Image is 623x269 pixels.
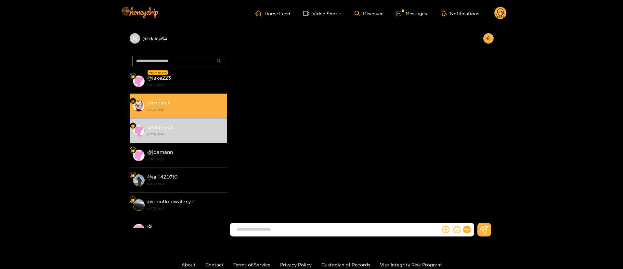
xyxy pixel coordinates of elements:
[303,10,342,16] a: Video Shorts
[133,100,145,112] img: conversation
[147,223,152,229] strong: @
[131,149,135,153] img: Fan Level
[148,70,168,75] div: New message
[440,10,481,17] button: Notifications
[147,100,171,105] strong: @ rooinek
[280,262,312,267] a: Privacy Policy
[255,10,265,16] span: home
[205,262,224,267] a: Contact
[147,75,171,81] strong: @ jake223
[131,99,135,103] img: Fan Level
[133,174,145,186] img: conversation
[216,59,221,64] span: search
[147,149,173,155] strong: @ jdamann
[147,107,224,113] strong: [DATE] 12:50
[133,150,145,161] img: conversation
[380,262,442,267] a: Visa Integrity Risk Program
[321,262,370,267] a: Custodian of Records
[132,35,138,41] span: user
[486,36,491,41] span: arrow-left
[147,82,224,88] strong: [DATE] 05:05
[355,11,383,16] a: Discover
[131,198,135,202] img: Fan Level
[303,10,312,16] span: video-camera
[133,125,145,137] img: conversation
[233,262,270,267] a: Terms of Service
[147,131,224,137] strong: [DATE] 16:34
[131,74,135,78] img: Fan Level
[133,224,145,235] img: conversation
[255,10,290,16] a: Home Feed
[147,174,178,180] strong: @ jeff420710
[130,33,227,44] div: @tdaley64
[483,33,494,44] button: arrow-left
[147,156,224,162] strong: [DATE] 16:02
[442,226,449,233] span: dollar
[131,124,135,128] img: Fan Level
[147,125,174,130] strong: @ tdaley64
[181,262,196,267] a: About
[133,75,145,87] img: conversation
[453,226,461,233] span: smile
[396,10,427,17] div: Messages
[147,181,224,187] strong: [DATE] 16:02
[131,173,135,177] img: Fan Level
[133,199,145,211] img: conversation
[441,225,451,235] button: dollar
[214,56,224,66] button: search
[147,206,224,211] strong: [DATE] 16:02
[147,199,194,204] strong: @ idontknowalexyz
